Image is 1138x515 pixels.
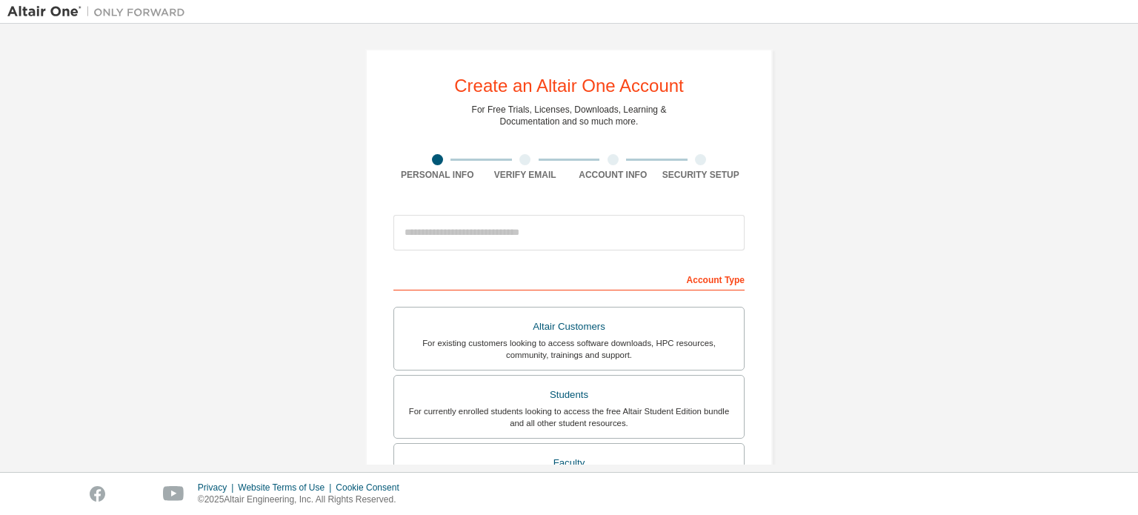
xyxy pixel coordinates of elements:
[238,482,336,494] div: Website Terms of Use
[336,482,407,494] div: Cookie Consent
[657,169,745,181] div: Security Setup
[90,486,105,502] img: facebook.svg
[403,453,735,474] div: Faculty
[198,482,238,494] div: Privacy
[198,494,408,506] p: © 2025 Altair Engineering, Inc. All Rights Reserved.
[403,337,735,361] div: For existing customers looking to access software downloads, HPC resources, community, trainings ...
[7,4,193,19] img: Altair One
[403,316,735,337] div: Altair Customers
[569,169,657,181] div: Account Info
[472,104,667,127] div: For Free Trials, Licenses, Downloads, Learning & Documentation and so much more.
[393,267,745,290] div: Account Type
[454,77,684,95] div: Create an Altair One Account
[403,385,735,405] div: Students
[482,169,570,181] div: Verify Email
[163,486,184,502] img: youtube.svg
[393,169,482,181] div: Personal Info
[403,405,735,429] div: For currently enrolled students looking to access the free Altair Student Edition bundle and all ...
